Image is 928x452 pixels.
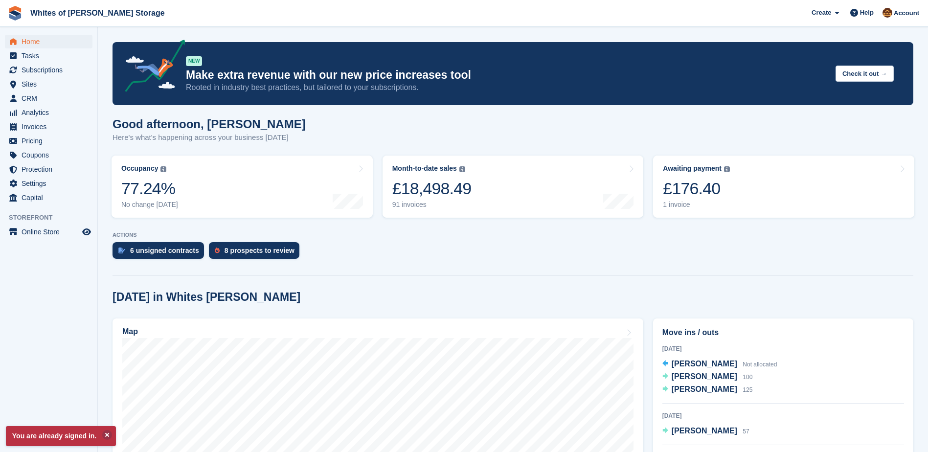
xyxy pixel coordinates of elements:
[662,358,777,371] a: [PERSON_NAME] Not allocated
[743,386,752,393] span: 125
[5,49,92,63] a: menu
[5,91,92,105] a: menu
[672,372,737,381] span: [PERSON_NAME]
[672,385,737,393] span: [PERSON_NAME]
[160,166,166,172] img: icon-info-grey-7440780725fd019a000dd9b08b2336e03edf1995a4989e88bcd33f0948082b44.svg
[383,156,644,218] a: Month-to-date sales £18,498.49 91 invoices
[662,411,904,420] div: [DATE]
[743,361,777,368] span: Not allocated
[5,177,92,190] a: menu
[81,226,92,238] a: Preview store
[743,428,749,435] span: 57
[662,327,904,339] h2: Move ins / outs
[113,117,306,131] h1: Good afternoon, [PERSON_NAME]
[122,327,138,336] h2: Map
[186,82,828,93] p: Rooted in industry best practices, but tailored to your subscriptions.
[22,225,80,239] span: Online Store
[130,247,199,254] div: 6 unsigned contracts
[663,164,722,173] div: Awaiting payment
[225,247,294,254] div: 8 prospects to review
[663,179,730,199] div: £176.40
[8,6,23,21] img: stora-icon-8386f47178a22dfd0bd8f6a31ec36ba5ce8667c1dd55bd0f319d3a0aa187defe.svg
[5,191,92,204] a: menu
[22,162,80,176] span: Protection
[5,106,92,119] a: menu
[6,426,116,446] p: You are already signed in.
[113,132,306,143] p: Here's what's happening across your business [DATE]
[392,201,472,209] div: 91 invoices
[22,91,80,105] span: CRM
[883,8,892,18] img: Eddie White
[5,35,92,48] a: menu
[459,166,465,172] img: icon-info-grey-7440780725fd019a000dd9b08b2336e03edf1995a4989e88bcd33f0948082b44.svg
[653,156,914,218] a: Awaiting payment £176.40 1 invoice
[662,425,749,438] a: [PERSON_NAME] 57
[5,148,92,162] a: menu
[662,384,753,396] a: [PERSON_NAME] 125
[186,56,202,66] div: NEW
[22,49,80,63] span: Tasks
[22,106,80,119] span: Analytics
[724,166,730,172] img: icon-info-grey-7440780725fd019a000dd9b08b2336e03edf1995a4989e88bcd33f0948082b44.svg
[121,179,178,199] div: 77.24%
[113,291,300,304] h2: [DATE] in Whites [PERSON_NAME]
[22,134,80,148] span: Pricing
[22,63,80,77] span: Subscriptions
[672,360,737,368] span: [PERSON_NAME]
[5,134,92,148] a: menu
[117,40,185,95] img: price-adjustments-announcement-icon-8257ccfd72463d97f412b2fc003d46551f7dbcb40ab6d574587a9cd5c0d94...
[121,164,158,173] div: Occupancy
[392,164,457,173] div: Month-to-date sales
[113,232,913,238] p: ACTIONS
[663,201,730,209] div: 1 invoice
[662,344,904,353] div: [DATE]
[672,427,737,435] span: [PERSON_NAME]
[9,213,97,223] span: Storefront
[5,225,92,239] a: menu
[22,77,80,91] span: Sites
[22,177,80,190] span: Settings
[22,35,80,48] span: Home
[121,201,178,209] div: No change [DATE]
[5,63,92,77] a: menu
[5,162,92,176] a: menu
[112,156,373,218] a: Occupancy 77.24% No change [DATE]
[113,242,209,264] a: 6 unsigned contracts
[662,371,753,384] a: [PERSON_NAME] 100
[392,179,472,199] div: £18,498.49
[5,77,92,91] a: menu
[860,8,874,18] span: Help
[894,8,919,18] span: Account
[836,66,894,82] button: Check it out →
[118,248,125,253] img: contract_signature_icon-13c848040528278c33f63329250d36e43548de30e8caae1d1a13099fd9432cc5.svg
[215,248,220,253] img: prospect-51fa495bee0391a8d652442698ab0144808aea92771e9ea1ae160a38d050c398.svg
[26,5,169,21] a: Whites of [PERSON_NAME] Storage
[22,120,80,134] span: Invoices
[743,374,752,381] span: 100
[186,68,828,82] p: Make extra revenue with our new price increases tool
[22,191,80,204] span: Capital
[812,8,831,18] span: Create
[22,148,80,162] span: Coupons
[5,120,92,134] a: menu
[209,242,304,264] a: 8 prospects to review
